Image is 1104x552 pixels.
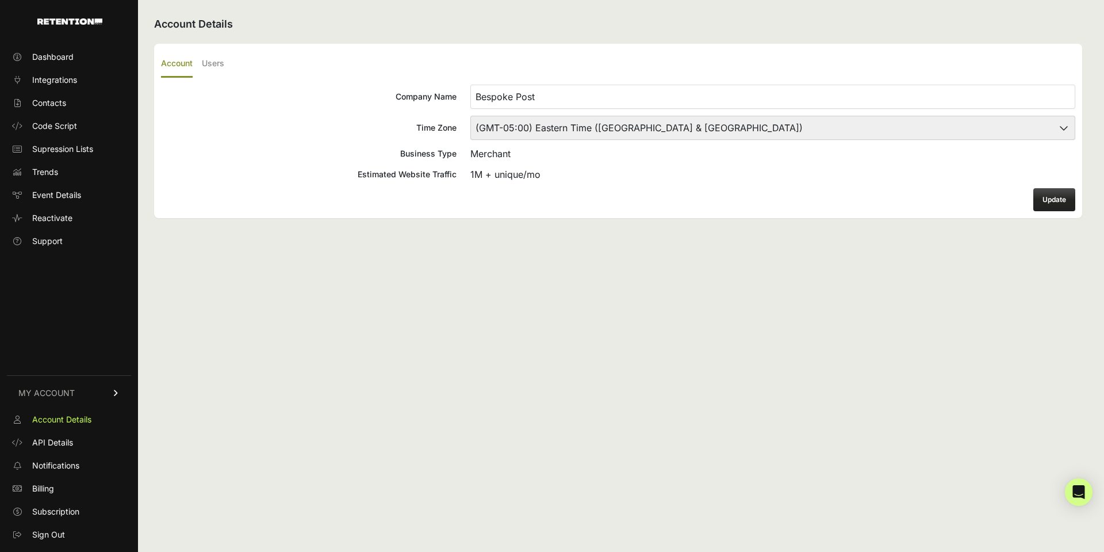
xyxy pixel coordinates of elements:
a: Sign Out [7,526,131,544]
div: Business Type [161,148,457,159]
img: Retention.com [37,18,102,25]
a: Account Details [7,410,131,429]
span: Code Script [32,120,77,132]
span: Reactivate [32,212,72,224]
div: Company Name [161,91,457,102]
span: MY ACCOUNT [18,387,75,399]
a: Dashboard [7,48,131,66]
span: Supression Lists [32,143,93,155]
span: Sign Out [32,529,65,540]
a: Notifications [7,456,131,475]
a: API Details [7,433,131,452]
label: Account [161,51,193,78]
h2: Account Details [154,16,1082,32]
span: Contacts [32,97,66,109]
span: Subscription [32,506,79,517]
div: Estimated Website Traffic [161,169,457,180]
select: Time Zone [470,116,1075,140]
span: Billing [32,483,54,494]
span: Integrations [32,74,77,86]
div: 1M + unique/mo [470,167,1075,181]
a: Event Details [7,186,131,204]
a: Contacts [7,94,131,112]
a: Supression Lists [7,140,131,158]
div: Open Intercom Messenger [1065,478,1092,506]
div: Time Zone [161,122,457,134]
button: Update [1033,188,1075,211]
input: Company Name [470,85,1075,109]
div: Merchant [470,147,1075,161]
a: MY ACCOUNT [7,375,131,410]
a: Integrations [7,71,131,89]
span: Dashboard [32,51,74,63]
span: Notifications [32,460,79,471]
span: Event Details [32,189,81,201]
span: Account Details [32,414,91,425]
a: Subscription [7,502,131,521]
a: Support [7,232,131,250]
a: Reactivate [7,209,131,227]
a: Code Script [7,117,131,135]
span: Support [32,235,63,247]
a: Billing [7,479,131,498]
label: Users [202,51,224,78]
a: Trends [7,163,131,181]
span: Trends [32,166,58,178]
span: API Details [32,437,73,448]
